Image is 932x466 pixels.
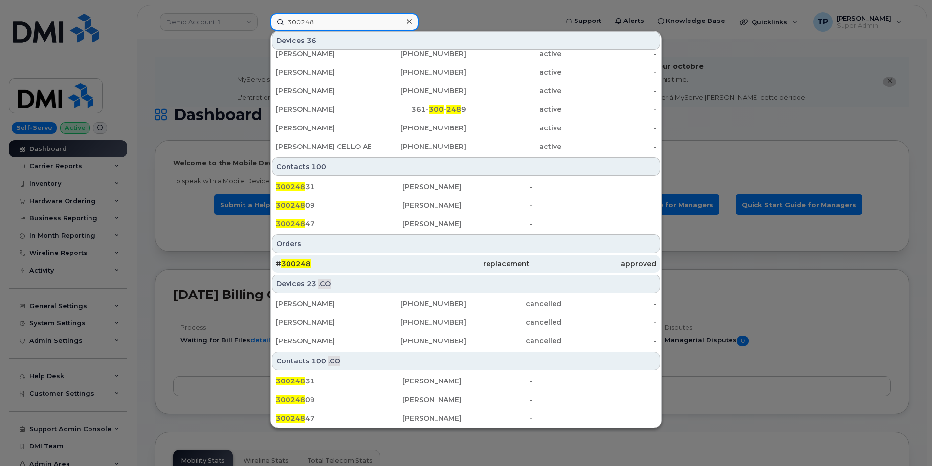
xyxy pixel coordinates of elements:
[272,275,660,293] div: Devices
[561,86,657,96] div: -
[446,105,461,114] span: 248
[371,123,466,133] div: [PHONE_NUMBER]
[371,142,466,151] div: [PHONE_NUMBER]
[561,318,657,327] div: -
[402,182,529,191] div: [PERSON_NAME]
[272,215,660,233] a: 30024847[PERSON_NAME]-
[402,413,529,423] div: [PERSON_NAME]
[561,336,657,346] div: -
[276,414,305,423] span: 300248
[272,372,660,390] a: 30024831[PERSON_NAME]-
[466,86,561,96] div: active
[530,395,656,404] div: -
[276,219,305,228] span: 300248
[402,395,529,404] div: [PERSON_NAME]
[276,395,305,404] span: 300248
[466,142,561,151] div: active
[272,31,660,50] div: Devices
[272,196,660,214] a: 30024809[PERSON_NAME]-
[272,45,660,63] a: [PERSON_NAME][PHONE_NUMBER]active-
[328,356,340,366] span: .CO
[307,279,316,289] span: 23
[561,123,657,133] div: -
[272,101,660,118] a: [PERSON_NAME]361-300-2489active-
[466,336,561,346] div: cancelled
[276,49,371,59] div: [PERSON_NAME]
[371,105,466,114] div: 361- - 9
[402,259,529,269] div: replacement
[272,391,660,408] a: 30024809[PERSON_NAME]-
[466,105,561,114] div: active
[276,67,371,77] div: [PERSON_NAME]
[276,182,402,191] div: 31
[276,413,402,423] div: 47
[402,200,529,210] div: [PERSON_NAME]
[272,138,660,155] a: [PERSON_NAME] CELLO ABM INDUSTRIES[PHONE_NUMBER]active-
[402,219,529,229] div: [PERSON_NAME]
[371,318,466,327] div: [PHONE_NUMBER]
[561,299,657,309] div: -
[561,142,657,151] div: -
[276,299,371,309] div: [PERSON_NAME]
[530,259,656,269] div: approved
[466,299,561,309] div: cancelled
[276,377,305,385] span: 300248
[276,318,371,327] div: [PERSON_NAME]
[272,82,660,100] a: [PERSON_NAME][PHONE_NUMBER]active-
[272,255,660,273] a: #300248replacementapproved
[402,376,529,386] div: [PERSON_NAME]
[561,49,657,59] div: -
[281,259,311,268] span: 300248
[276,219,402,229] div: 47
[272,352,660,370] div: Contacts
[272,295,660,313] a: [PERSON_NAME][PHONE_NUMBER]cancelled-
[530,219,656,229] div: -
[466,123,561,133] div: active
[272,332,660,350] a: [PERSON_NAME][PHONE_NUMBER]cancelled-
[466,67,561,77] div: active
[371,67,466,77] div: [PHONE_NUMBER]
[371,49,466,59] div: [PHONE_NUMBER]
[371,299,466,309] div: [PHONE_NUMBER]
[530,182,656,191] div: -
[561,67,657,77] div: -
[276,105,371,114] div: [PERSON_NAME]
[307,36,316,45] span: 36
[530,376,656,386] div: -
[272,119,660,137] a: [PERSON_NAME][PHONE_NUMBER]active-
[272,178,660,195] a: 30024831[PERSON_NAME]-
[311,356,326,366] span: 100
[466,49,561,59] div: active
[276,123,371,133] div: [PERSON_NAME]
[276,200,402,210] div: 09
[272,234,660,253] div: Orders
[311,162,326,171] span: 100
[561,105,657,114] div: -
[371,86,466,96] div: [PHONE_NUMBER]
[272,314,660,331] a: [PERSON_NAME][PHONE_NUMBER]cancelled-
[276,182,305,191] span: 300248
[276,201,305,210] span: 300248
[276,86,371,96] div: [PERSON_NAME]
[272,64,660,81] a: [PERSON_NAME][PHONE_NUMBER]active-
[466,318,561,327] div: cancelled
[530,200,656,210] div: -
[371,336,466,346] div: [PHONE_NUMBER]
[272,157,660,176] div: Contacts
[272,409,660,427] a: 30024847[PERSON_NAME]-
[429,105,444,114] span: 300
[276,376,402,386] div: 31
[276,259,402,269] div: #
[276,142,371,151] div: [PERSON_NAME] CELLO ABM INDUSTRIES
[276,395,402,404] div: 09
[276,336,371,346] div: [PERSON_NAME]
[318,279,331,289] span: .CO
[530,413,656,423] div: -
